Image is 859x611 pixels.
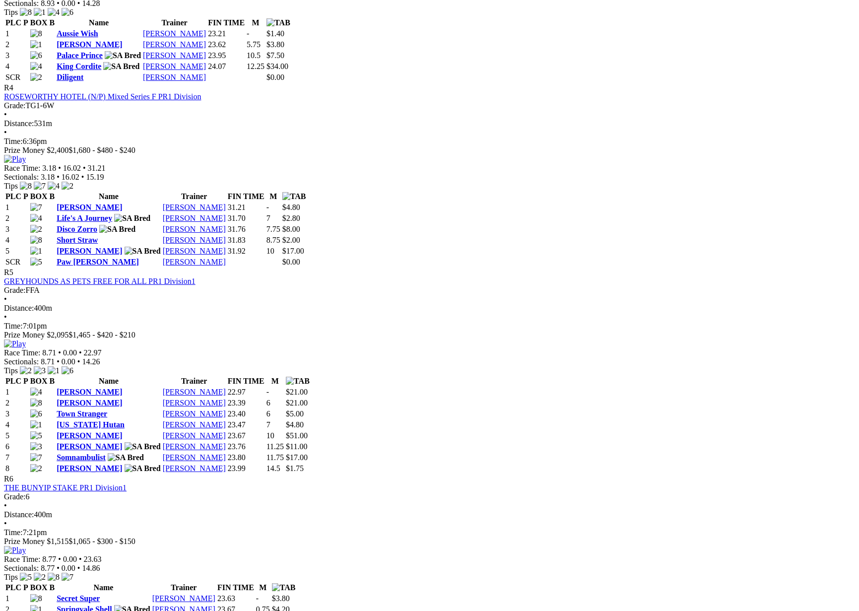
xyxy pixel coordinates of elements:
th: M [266,376,284,386]
span: 8.71 [41,357,55,366]
td: 31.92 [227,246,265,256]
img: 6 [30,409,42,418]
td: 5 [5,246,29,256]
span: • [57,357,60,366]
th: FIN TIME [227,192,265,202]
text: 12.25 [247,62,264,70]
span: Distance: [4,119,34,128]
span: $1.75 [286,464,304,473]
td: 23.67 [227,431,265,441]
div: Prize Money $2,095 [4,331,855,339]
td: 8 [5,464,29,474]
img: TAB [282,192,306,201]
img: 2 [30,225,42,234]
td: 5 [5,431,29,441]
span: Sectionals: [4,357,39,366]
a: [PERSON_NAME] [163,225,226,233]
span: • [77,564,80,572]
img: 8 [30,594,42,603]
img: 2 [62,182,73,191]
img: 7 [30,453,42,462]
td: 23.39 [227,398,265,408]
td: 24.07 [207,62,245,71]
span: $8.00 [282,225,300,233]
div: 7:01pm [4,322,855,331]
a: THE BUNYIP STAKE PR1 Division1 [4,483,127,492]
span: $3.80 [272,594,290,603]
div: 531m [4,119,855,128]
a: [PERSON_NAME] [163,203,226,211]
td: 23.99 [227,464,265,474]
span: 0.00 [63,348,77,357]
span: $1.40 [266,29,284,38]
a: [PERSON_NAME] [143,51,206,60]
span: B [49,377,55,385]
a: [PERSON_NAME] [163,420,226,429]
img: 8 [30,236,42,245]
span: • [4,110,7,119]
span: • [77,357,80,366]
a: Palace Prince [57,51,103,60]
a: [PERSON_NAME] [163,236,226,244]
span: Tips [4,8,18,16]
td: 23.95 [207,51,245,61]
span: 3.18 [42,164,56,172]
td: 23.21 [207,29,245,39]
td: 1 [5,203,29,212]
span: 14.86 [82,564,100,572]
td: 4 [5,420,29,430]
img: Play [4,546,26,555]
text: 10 [266,431,274,440]
img: 6 [62,366,73,375]
div: 400m [4,304,855,313]
span: B [49,18,55,27]
img: 4 [48,8,60,17]
td: 23.63 [217,594,255,604]
span: 0.00 [62,357,75,366]
text: - [247,29,249,38]
td: 4 [5,62,29,71]
img: TAB [286,377,310,386]
td: 23.80 [227,453,265,463]
span: B [49,192,55,201]
span: 8.77 [42,555,56,563]
img: 4 [48,182,60,191]
text: 10.5 [247,51,261,60]
span: R4 [4,83,13,92]
span: Tips [4,366,18,375]
span: $2.00 [282,236,300,244]
span: $1,680 - $480 - $240 [68,146,135,154]
a: Secret Super [57,594,100,603]
td: 3 [5,224,29,234]
text: 8.75 [266,236,280,244]
div: TG1-6W [4,101,855,110]
td: 2 [5,40,29,50]
span: PLC [5,377,21,385]
a: [PERSON_NAME] [57,431,122,440]
a: [PERSON_NAME] [163,214,226,222]
td: 31.83 [227,235,265,245]
th: FIN TIME [217,583,255,593]
td: 22.97 [227,387,265,397]
div: 400m [4,510,855,519]
span: Race Time: [4,348,40,357]
a: [PERSON_NAME] [143,40,206,49]
th: Name [56,192,161,202]
td: 31.21 [227,203,265,212]
span: 0.00 [62,564,75,572]
td: 3 [5,51,29,61]
div: 6:36pm [4,137,855,146]
span: $1,465 - $420 - $210 [68,331,135,339]
img: 8 [30,29,42,38]
img: SA Bred [103,62,139,71]
th: M [256,583,270,593]
a: [PERSON_NAME] [163,247,226,255]
a: [PERSON_NAME] [152,594,215,603]
span: 16.02 [62,173,79,181]
a: [PERSON_NAME] [143,62,206,70]
text: 6 [266,409,270,418]
img: SA Bred [99,225,135,234]
a: [PERSON_NAME] [163,453,226,462]
text: 11.75 [266,453,284,462]
a: Disco Zorro [57,225,97,233]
